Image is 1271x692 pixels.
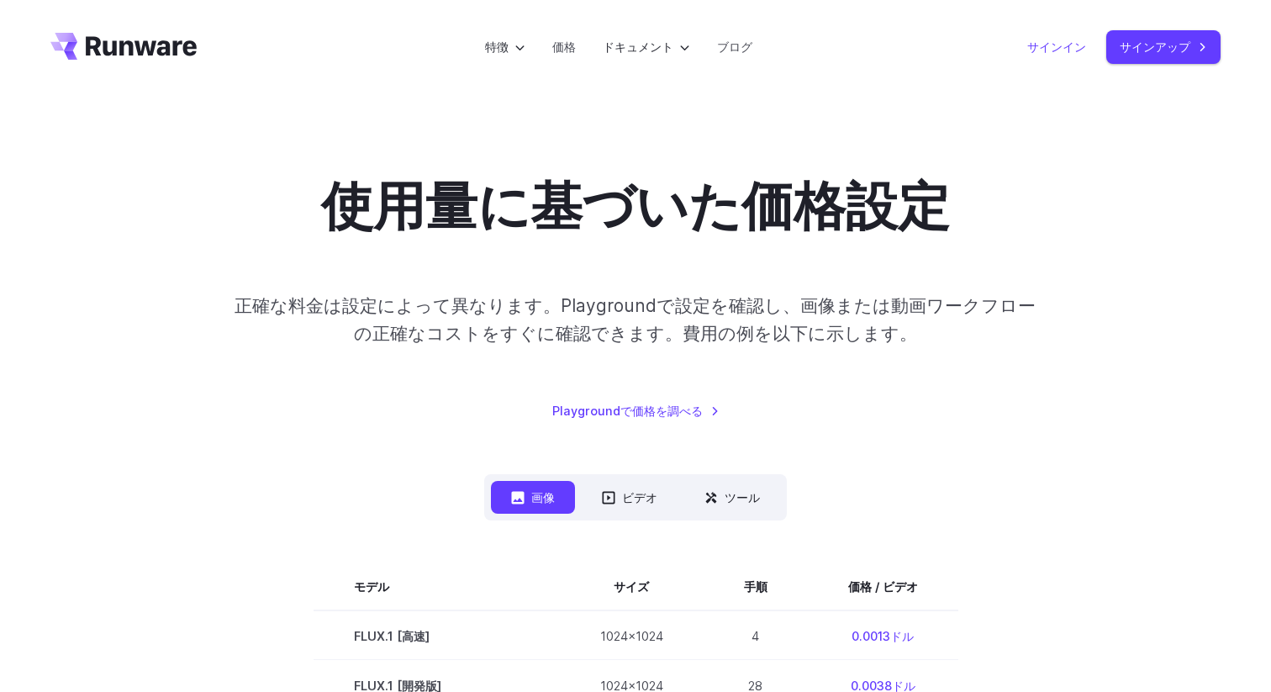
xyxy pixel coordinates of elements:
[851,678,915,692] font: 0.0038ドル
[1027,37,1086,56] a: サインイン
[717,37,752,56] a: ブログ
[485,40,509,54] font: 特徴
[50,33,197,60] a: へ移動 /
[235,295,1036,344] font: 正確な料金は設定によって異なります。Playgroundで設定を確認し、画像または動画ワークフローの正確なコストをすぐに確認できます。費用の例を以下に示します。
[552,40,576,54] font: 価格
[321,174,950,237] font: 使用量に基づいた価格設定
[354,678,441,692] font: FLUX.1 [開発版]
[603,40,673,54] font: ドキュメント
[354,629,430,643] font: FLUX.1 [高速]
[552,37,576,56] a: 価格
[1106,30,1221,63] a: サインアップ
[725,490,760,504] font: ツール
[1120,40,1190,54] font: サインアップ
[354,579,389,594] font: モデル
[744,579,767,594] font: 手順
[622,490,657,504] font: ビデオ
[852,629,914,643] font: 0.0013ドル
[752,629,759,643] font: 4
[848,579,918,594] font: 価格 / ビデオ
[1027,40,1086,54] font: サインイン
[600,629,663,643] font: 1024x1024
[614,579,649,594] font: サイズ
[748,678,762,692] font: 28
[552,404,703,418] font: Playgroundで価格を調べる
[717,40,752,54] font: ブログ
[531,490,555,504] font: 画像
[600,678,663,692] font: 1024x1024
[552,401,720,420] a: Playgroundで価格を調べる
